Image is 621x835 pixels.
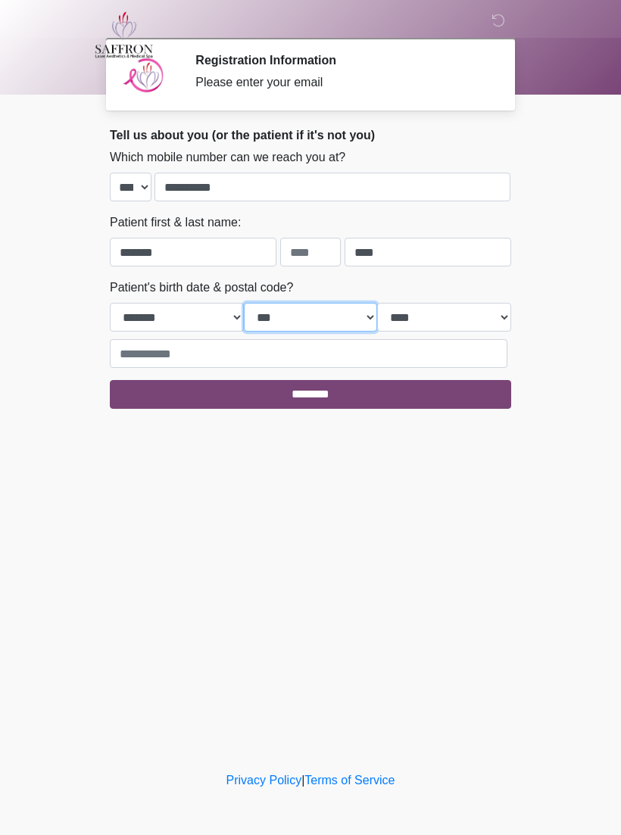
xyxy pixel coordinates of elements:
[226,774,302,787] a: Privacy Policy
[110,213,241,232] label: Patient first & last name:
[195,73,488,92] div: Please enter your email
[110,148,345,167] label: Which mobile number can we reach you at?
[121,53,167,98] img: Agent Avatar
[301,774,304,787] a: |
[110,128,511,142] h2: Tell us about you (or the patient if it's not you)
[110,279,293,297] label: Patient's birth date & postal code?
[304,774,395,787] a: Terms of Service
[95,11,154,58] img: Saffron Laser Aesthetics and Medical Spa Logo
